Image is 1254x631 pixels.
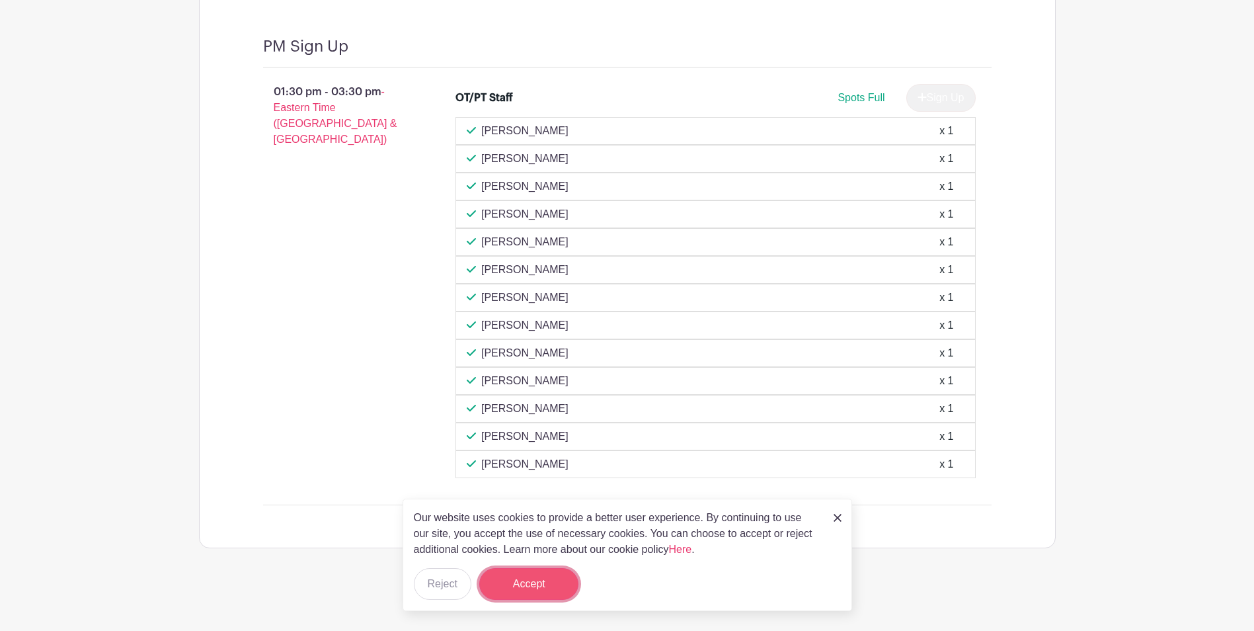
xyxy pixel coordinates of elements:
[481,123,568,139] p: [PERSON_NAME]
[274,86,397,145] span: - Eastern Time ([GEOGRAPHIC_DATA] & [GEOGRAPHIC_DATA])
[939,206,953,222] div: x 1
[414,510,820,558] p: Our website uses cookies to provide a better user experience. By continuing to use our site, you ...
[481,456,568,472] p: [PERSON_NAME]
[481,345,568,361] p: [PERSON_NAME]
[939,179,953,194] div: x 1
[481,429,568,444] p: [PERSON_NAME]
[481,234,568,250] p: [PERSON_NAME]
[455,90,513,106] div: OT/PT Staff
[479,568,578,600] button: Accept
[939,262,953,278] div: x 1
[939,429,953,444] div: x 1
[481,317,568,333] p: [PERSON_NAME]
[939,401,953,417] div: x 1
[834,514,842,522] img: close_button-5f87c8562297e5c2d7936805f587ecaba9071eb48480494691a3f1689db116b3.svg
[939,151,953,167] div: x 1
[838,92,884,103] span: Spots Full
[939,290,953,306] div: x 1
[939,373,953,389] div: x 1
[939,456,953,472] div: x 1
[481,151,568,167] p: [PERSON_NAME]
[481,401,568,417] p: [PERSON_NAME]
[939,345,953,361] div: x 1
[939,234,953,250] div: x 1
[939,123,953,139] div: x 1
[242,79,435,153] p: 01:30 pm - 03:30 pm
[263,37,348,56] h4: PM Sign Up
[669,544,692,555] a: Here
[939,317,953,333] div: x 1
[481,206,568,222] p: [PERSON_NAME]
[481,373,568,389] p: [PERSON_NAME]
[481,290,568,306] p: [PERSON_NAME]
[481,262,568,278] p: [PERSON_NAME]
[481,179,568,194] p: [PERSON_NAME]
[414,568,471,600] button: Reject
